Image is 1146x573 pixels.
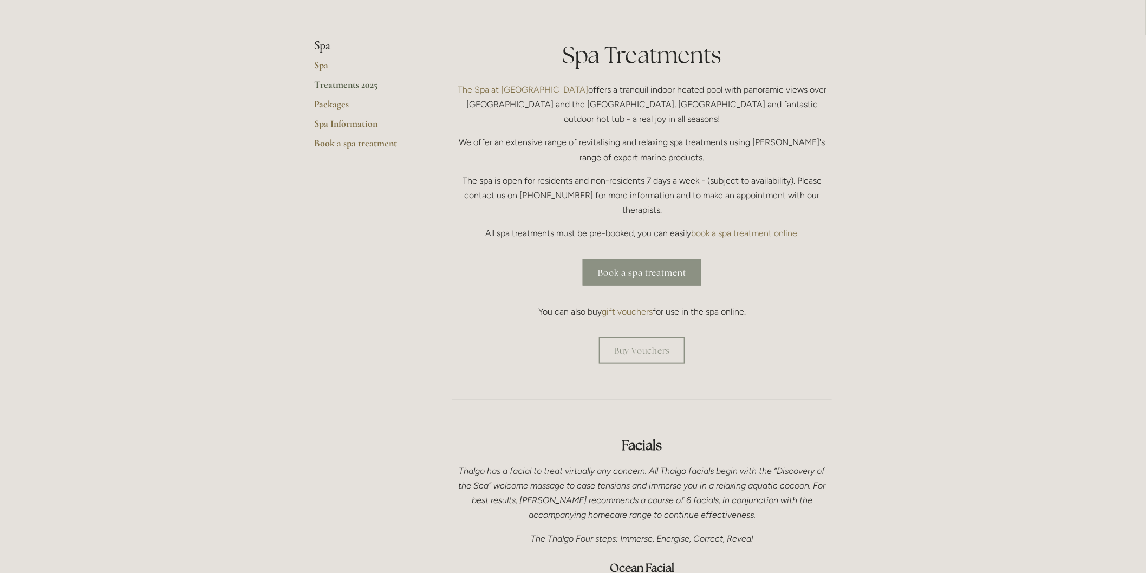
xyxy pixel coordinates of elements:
a: Spa Information [314,118,418,137]
strong: Facials [622,437,662,454]
a: book a spa treatment online [691,228,797,238]
h1: Spa Treatments [452,39,832,71]
em: Thalgo has a facial to treat virtually any concern. All Thalgo facials begin with the “Discovery ... [459,466,828,520]
p: The spa is open for residents and non-residents 7 days a week - (subject to availability). Please... [452,173,832,218]
a: Book a spa treatment [314,137,418,157]
p: We offer an extensive range of revitalising and relaxing spa treatments using [PERSON_NAME]'s ran... [452,135,832,164]
a: Spa [314,59,418,79]
a: Buy Vouchers [599,337,685,364]
p: You can also buy for use in the spa online. [452,304,832,319]
a: Packages [314,98,418,118]
a: The Spa at [GEOGRAPHIC_DATA] [458,84,588,95]
a: Treatments 2025 [314,79,418,98]
em: The Thalgo Four steps: Immerse, Energise, Correct, Reveal [531,533,753,544]
li: Spa [314,39,418,53]
p: All spa treatments must be pre-booked, you can easily . [452,226,832,240]
a: Book a spa treatment [583,259,701,286]
p: offers a tranquil indoor heated pool with panoramic views over [GEOGRAPHIC_DATA] and the [GEOGRAP... [452,82,832,127]
a: gift vouchers [602,307,653,317]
